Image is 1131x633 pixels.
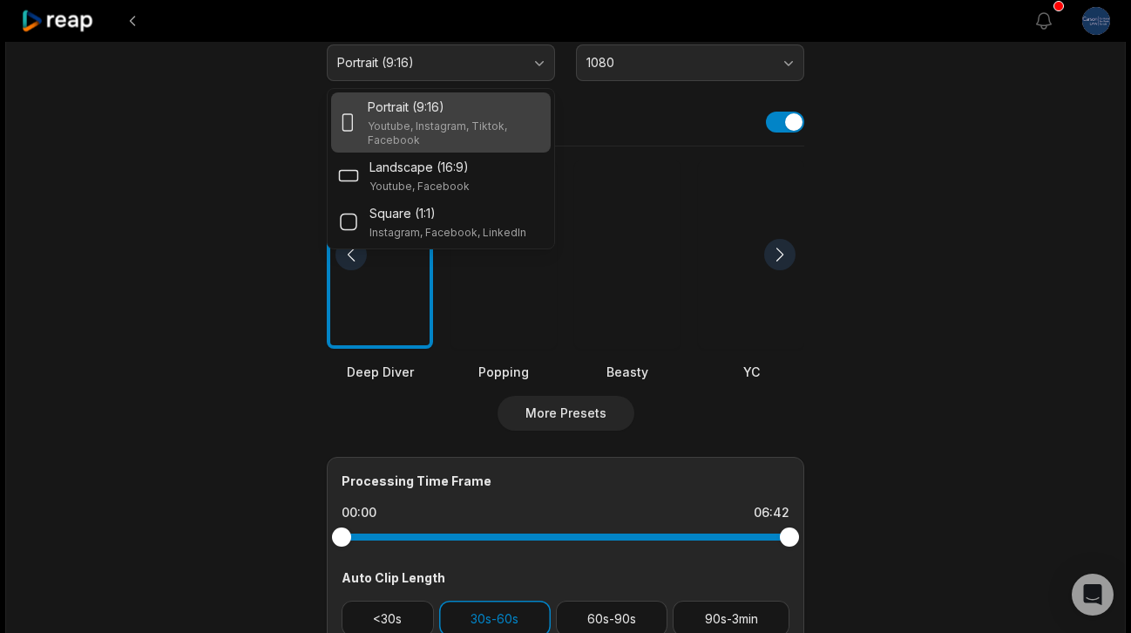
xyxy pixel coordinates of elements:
div: 06:42 [754,504,789,521]
p: Youtube, Instagram, Tiktok, Facebook [368,119,544,147]
button: Portrait (9:16) [327,44,555,81]
p: Youtube, Facebook [369,180,470,194]
p: Portrait (9:16) [368,98,444,116]
div: 00:00 [342,504,376,521]
span: 1080 [586,55,769,71]
button: More Presets [498,396,634,431]
div: Auto Clip Length [342,568,789,587]
button: 1080 [576,44,804,81]
p: Instagram, Facebook, LinkedIn [369,226,526,240]
div: YC [698,363,804,381]
p: Square (1:1) [369,204,436,222]
div: Deep Diver [327,363,433,381]
div: Processing Time Frame [342,472,789,490]
div: Beasty [574,363,681,381]
div: Portrait (9:16) [327,88,555,249]
p: Landscape (16:9) [369,158,469,176]
div: Popping [450,363,557,381]
div: Open Intercom Messenger [1072,574,1114,616]
span: Portrait (9:16) [337,55,520,71]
